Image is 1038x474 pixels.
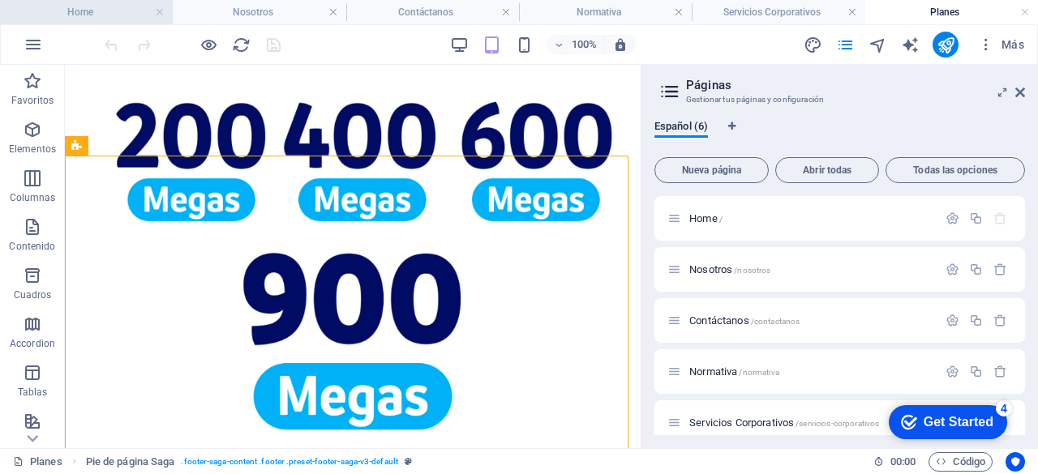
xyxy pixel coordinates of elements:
[571,35,597,54] h6: 100%
[86,452,175,472] span: Haz clic para seleccionar y doble clic para editar
[978,36,1024,53] span: Más
[936,452,985,472] span: Código
[11,94,54,107] p: Favoritos
[969,263,983,276] div: Duplicar
[972,32,1031,58] button: Más
[751,317,800,326] span: /contactanos
[719,215,723,224] span: /
[865,3,1038,21] h4: Planes
[775,157,879,183] button: Abrir todas
[901,36,920,54] i: AI Writer
[232,36,251,54] i: Volver a cargar página
[654,157,769,183] button: Nueva página
[346,3,519,21] h4: Contáctanos
[692,3,864,21] h4: Servicios Corporativos
[116,3,132,19] div: 4
[969,314,983,327] div: Duplicar
[836,36,855,54] i: Páginas (Ctrl+Alt+S)
[9,240,55,253] p: Contenido
[783,165,872,175] span: Abrir todas
[684,264,937,275] div: Nosotros/nosotros
[689,263,770,275] span: Nosotros
[684,417,937,428] div: Servicios Corporativos/servicios-corporativos
[993,263,1007,276] div: Eliminar
[893,165,1018,175] span: Todas las opciones
[173,3,345,21] h4: Nosotros
[654,117,708,139] span: Español (6)
[804,36,822,54] i: Diseño (Ctrl+Alt+Y)
[405,457,412,466] i: Este elemento es un preajuste personalizable
[199,35,218,54] button: Haz clic para salir del modo de previsualización y seguir editando
[689,314,800,327] span: Haz clic para abrir la página
[937,36,955,54] i: Publicar
[689,365,779,378] span: Haz clic para abrir la página
[231,35,251,54] button: reload
[969,211,983,225] div: Duplicar
[835,35,855,54] button: pages
[684,315,937,326] div: Contáctanos/contactanos
[803,35,822,54] button: design
[933,32,959,58] button: publish
[686,78,1025,92] h2: Páginas
[993,314,1007,327] div: Eliminar
[684,366,937,377] div: Normativa/normativa
[993,211,1007,225] div: La página principal no puede eliminarse
[886,157,1025,183] button: Todas las opciones
[873,452,916,472] h6: Tiempo de la sesión
[684,213,937,224] div: Home/
[86,452,412,472] nav: breadcrumb
[689,212,723,224] span: Haz clic para abrir la página
[900,35,920,54] button: text_generator
[9,143,56,156] p: Elementos
[868,35,887,54] button: navigator
[689,416,879,429] span: Haz clic para abrir la página
[739,368,778,377] span: /normativa
[686,92,993,107] h3: Gestionar tus páginas y configuración
[181,452,397,472] span: . footer-saga-content .footer .preset-footer-saga-v3-default
[946,211,959,225] div: Configuración
[946,365,959,378] div: Configuración
[946,263,959,276] div: Configuración
[519,3,692,21] h4: Normativa
[734,266,770,275] span: /nosotros
[969,365,983,378] div: Duplicar
[44,18,114,32] div: Get Started
[13,452,62,472] a: Haz clic para cancelar la selección y doble clic para abrir páginas
[796,419,879,428] span: /servicios-corporativos
[1006,452,1025,472] button: Usercentrics
[10,337,55,350] p: Accordion
[654,120,1025,151] div: Pestañas de idiomas
[902,455,904,468] span: :
[18,386,48,399] p: Tablas
[890,452,916,472] span: 00 00
[14,288,52,301] p: Cuadros
[993,365,1007,378] div: Eliminar
[9,8,127,42] div: Get Started 4 items remaining, 20% complete
[662,165,761,175] span: Nueva página
[946,314,959,327] div: Configuración
[869,36,887,54] i: Navegador
[10,191,56,204] p: Columnas
[547,35,604,54] button: 100%
[613,37,628,52] i: Al redimensionar, ajustar el nivel de zoom automáticamente para ajustarse al dispositivo elegido.
[929,452,993,472] button: Código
